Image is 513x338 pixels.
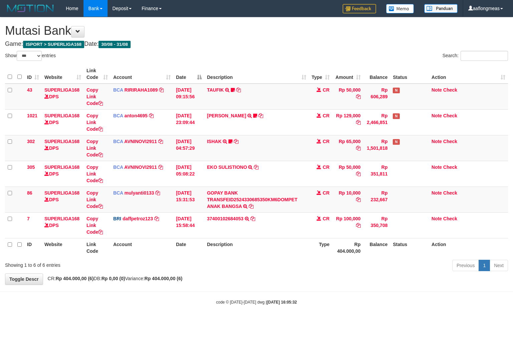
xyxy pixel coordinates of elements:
[479,260,490,271] a: 1
[113,113,123,118] span: BCA
[173,161,204,187] td: [DATE] 05:08:22
[113,190,123,196] span: BCA
[84,238,111,257] th: Link Code
[173,238,204,257] th: Date
[309,238,332,257] th: Type
[44,139,79,144] a: SUPERLIGA168
[323,87,329,93] span: CR
[207,87,224,93] a: TAUFIK
[356,94,361,99] a: Copy Rp 50,000 to clipboard
[158,139,163,144] a: Copy AVNINOVI2911 to clipboard
[125,190,154,196] a: mulyanti0133
[44,113,79,118] a: SUPERLIGA168
[5,3,56,13] img: MOTION_logo.png
[5,51,56,61] label: Show entries
[154,216,159,221] a: Copy daffpetroz123 to clipboard
[249,204,253,209] a: Copy GOPAY BANK TRANSFEID2524330685350KM6DOMPET ANAK BANGSA to clipboard
[44,216,79,221] a: SUPERLIGA168
[124,164,157,170] a: AVNINOVI2911
[207,216,243,221] a: 37400102684053
[27,216,30,221] span: 7
[429,238,508,257] th: Action
[42,238,84,257] th: Website
[393,113,399,119] span: Has Note
[332,65,363,84] th: Amount: activate to sort column ascending
[267,300,297,305] strong: [DATE] 16:05:32
[236,87,241,93] a: Copy TAUFIK to clipboard
[332,161,363,187] td: Rp 50,000
[332,135,363,161] td: Rp 65,000
[125,87,158,93] a: RIRIRAHA1089
[124,139,157,144] a: AVNINOVI2911
[113,139,123,144] span: BCA
[23,41,84,48] span: ISPORT > SUPERLIGA168
[87,87,103,106] a: Copy Link Code
[87,190,103,209] a: Copy Link Code
[363,109,390,135] td: Rp 2,466,851
[356,171,361,177] a: Copy Rp 50,000 to clipboard
[24,238,42,257] th: ID
[432,190,442,196] a: Note
[42,109,84,135] td: DPS
[356,197,361,202] a: Copy Rp 10,000 to clipboard
[173,109,204,135] td: [DATE] 23:09:44
[5,24,508,37] h1: Mutasi Bank
[424,4,458,13] img: panduan.png
[429,65,508,84] th: Action: activate to sort column ascending
[363,238,390,257] th: Balance
[207,190,298,209] a: GOPAY BANK TRANSFEID2524330685350KM6DOMPET ANAK BANGSA
[113,87,123,93] span: BCA
[363,161,390,187] td: Rp 351,811
[443,190,457,196] a: Check
[363,65,390,84] th: Balance
[173,65,204,84] th: Date: activate to sort column descending
[390,65,429,84] th: Status
[461,51,508,61] input: Search:
[87,113,103,132] a: Copy Link Code
[443,51,508,61] label: Search:
[27,190,32,196] span: 86
[42,65,84,84] th: Website: activate to sort column ascending
[432,164,442,170] a: Note
[111,65,173,84] th: Account: activate to sort column ascending
[56,276,94,281] strong: Rp 404.000,00 (6)
[17,51,42,61] select: Showentries
[490,260,508,271] a: Next
[323,216,329,221] span: CR
[155,190,160,196] a: Copy mulyanti0133 to clipboard
[5,259,209,268] div: Showing 1 to 6 of 6 entries
[309,65,332,84] th: Type: activate to sort column ascending
[42,135,84,161] td: DPS
[207,164,247,170] a: EKO SULISTIONO
[42,84,84,110] td: DPS
[356,223,361,228] a: Copy Rp 100,000 to clipboard
[5,273,43,285] a: Toggle Descr
[111,238,173,257] th: Account
[145,276,183,281] strong: Rp 404.000,00 (6)
[204,65,309,84] th: Description: activate to sort column ascending
[87,216,103,235] a: Copy Link Code
[250,216,255,221] a: Copy 37400102684053 to clipboard
[87,139,103,157] a: Copy Link Code
[158,164,163,170] a: Copy AVNINOVI2911 to clipboard
[234,139,238,144] a: Copy ISHAK to clipboard
[123,216,153,221] a: daffpetroz123
[44,164,79,170] a: SUPERLIGA168
[356,120,361,125] a: Copy Rp 129,000 to clipboard
[27,87,32,93] span: 43
[443,139,457,144] a: Check
[102,276,125,281] strong: Rp 0,00 (0)
[159,87,164,93] a: Copy RIRIRAHA1089 to clipboard
[332,109,363,135] td: Rp 129,000
[393,88,399,93] span: Has Note
[343,4,376,13] img: Feedback.jpg
[125,113,148,118] a: anton4695
[443,216,457,221] a: Check
[173,84,204,110] td: [DATE] 09:15:56
[149,113,154,118] a: Copy anton4695 to clipboard
[332,238,363,257] th: Rp 404.000,00
[87,164,103,183] a: Copy Link Code
[207,139,222,144] a: ISHAK
[207,113,246,118] a: [PERSON_NAME]
[452,260,479,271] a: Previous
